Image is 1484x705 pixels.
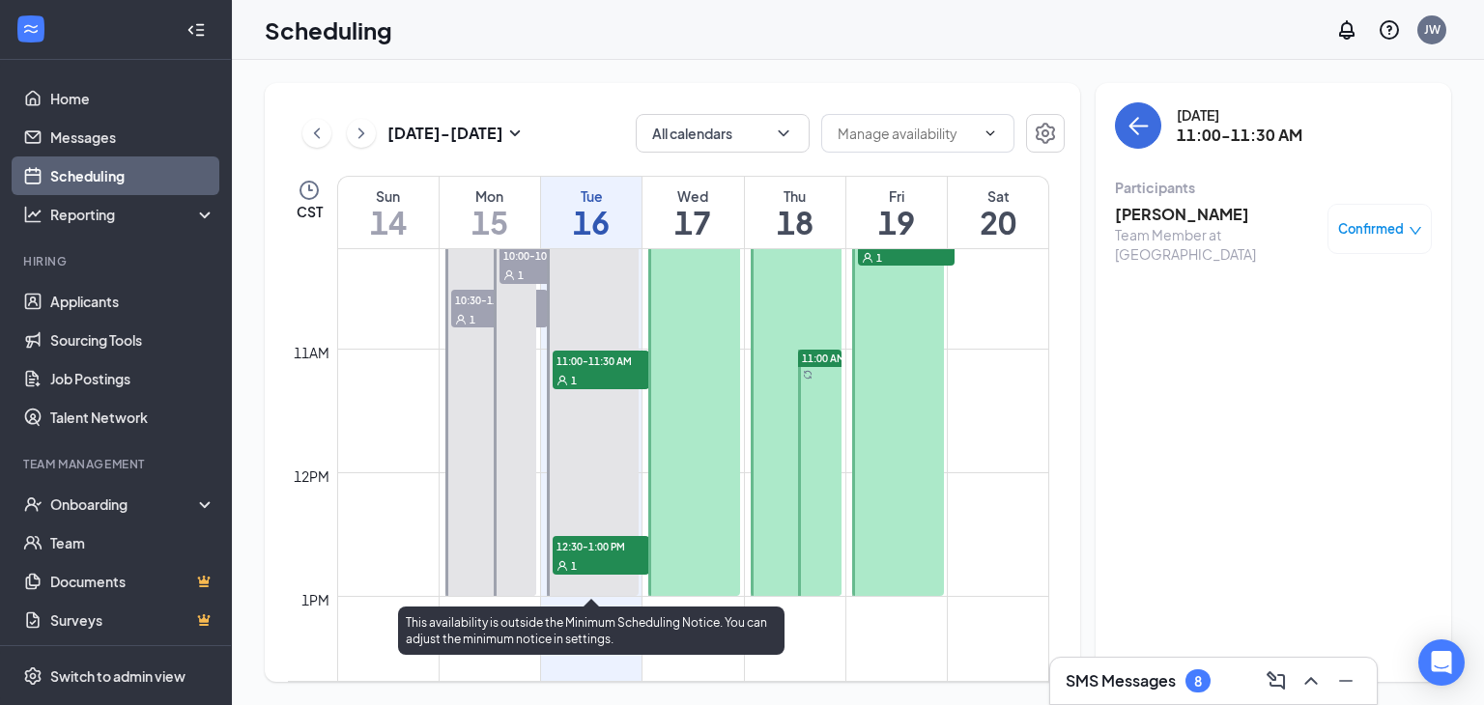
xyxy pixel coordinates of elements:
div: Team Management [23,456,212,472]
svg: WorkstreamLogo [21,19,41,39]
a: Home [50,79,215,118]
svg: ComposeMessage [1265,669,1288,692]
span: 10:30-11:00 AM [451,290,548,309]
div: Tue [541,186,642,206]
div: This availability is outside the Minimum Scheduling Notice. You can adjust the minimum notice in ... [398,606,785,655]
svg: User [556,375,568,386]
span: 1 [571,559,577,573]
svg: ChevronRight [352,122,371,145]
a: SurveysCrown [50,601,215,639]
svg: User [455,314,467,325]
svg: Collapse [186,20,206,40]
h1: 18 [745,206,845,239]
span: 11:00 AM-1:00 PM [802,352,888,365]
span: 11:00-11:30 AM [553,351,649,370]
svg: ChevronDown [774,124,793,143]
svg: Analysis [23,205,43,224]
h1: 15 [440,206,540,239]
h3: [DATE] - [DATE] [387,123,503,144]
div: Wed [642,186,743,206]
a: Scheduling [50,156,215,195]
a: September 17, 2025 [642,177,743,248]
div: Onboarding [50,494,199,514]
svg: Settings [23,666,43,686]
div: [DATE] [1177,105,1302,125]
div: Reporting [50,205,216,224]
a: Sourcing Tools [50,321,215,359]
svg: QuestionInfo [1378,18,1401,42]
svg: ChevronDown [983,126,998,141]
h1: 14 [338,206,439,239]
h3: [PERSON_NAME] [1115,204,1318,225]
button: Settings [1026,114,1065,153]
a: Team [50,523,215,562]
a: Messages [50,118,215,156]
div: 8 [1194,673,1202,690]
button: back-button [1115,102,1161,149]
h1: 19 [846,206,947,239]
svg: User [503,269,515,281]
svg: Notifications [1335,18,1358,42]
svg: User [862,252,873,264]
svg: SmallChevronDown [503,122,527,145]
svg: ChevronUp [1299,669,1323,692]
svg: UserCheck [23,494,43,514]
div: Open Intercom Messenger [1418,639,1465,686]
div: Sun [338,186,439,206]
div: 12pm [290,465,333,487]
h1: 20 [948,206,1048,239]
div: Thu [745,186,845,206]
div: Team Member at [GEOGRAPHIC_DATA] [1115,225,1318,264]
a: Talent Network [50,398,215,437]
button: ChevronUp [1296,665,1327,696]
span: Confirmed [1338,219,1404,239]
a: Job Postings [50,359,215,398]
a: September 20, 2025 [948,177,1048,248]
div: Switch to admin view [50,666,185,686]
div: 11am [290,342,333,363]
svg: ChevronLeft [307,122,327,145]
button: All calendarsChevronDown [636,114,810,153]
h1: Scheduling [265,14,392,46]
a: September 18, 2025 [745,177,845,248]
h3: 11:00-11:30 AM [1177,125,1302,146]
button: ChevronRight [347,119,376,148]
svg: Minimize [1334,669,1357,692]
span: 10:00-10:30 AM [499,245,596,265]
button: Minimize [1330,665,1361,696]
button: ComposeMessage [1261,665,1292,696]
div: Fri [846,186,947,206]
a: September 16, 2025 [541,177,642,248]
span: 1 [518,268,524,282]
h1: 17 [642,206,743,239]
button: ChevronLeft [302,119,331,148]
span: 1 [876,251,882,265]
a: Applicants [50,282,215,321]
span: CST [297,202,323,221]
div: Sat [948,186,1048,206]
a: September 14, 2025 [338,177,439,248]
svg: Clock [298,179,321,202]
svg: Settings [1034,122,1057,145]
span: down [1409,224,1422,238]
a: DocumentsCrown [50,562,215,601]
div: Participants [1115,178,1432,197]
div: Mon [440,186,540,206]
a: September 19, 2025 [846,177,947,248]
a: September 15, 2025 [440,177,540,248]
input: Manage availability [838,123,975,144]
svg: Sync [803,370,813,380]
div: Hiring [23,253,212,269]
h1: 16 [541,206,642,239]
span: 1 [571,374,577,387]
div: 1pm [298,589,333,610]
span: 1 [470,313,475,326]
span: 12:30-1:00 PM [553,536,649,555]
svg: User [556,560,568,572]
div: JW [1424,21,1441,38]
svg: ArrowLeft [1127,114,1150,137]
h3: SMS Messages [1066,670,1176,691]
